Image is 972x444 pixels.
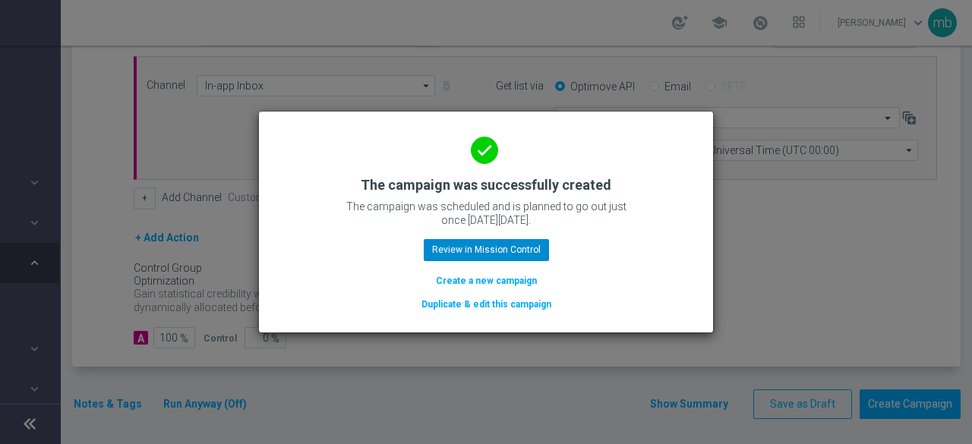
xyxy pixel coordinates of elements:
[334,200,638,227] p: The campaign was scheduled and is planned to go out just once [DATE][DATE].
[420,296,553,313] button: Duplicate & edit this campaign
[361,176,611,194] h2: The campaign was successfully created
[471,137,498,164] i: done
[434,272,538,289] button: Create a new campaign
[424,239,549,260] button: Review in Mission Control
